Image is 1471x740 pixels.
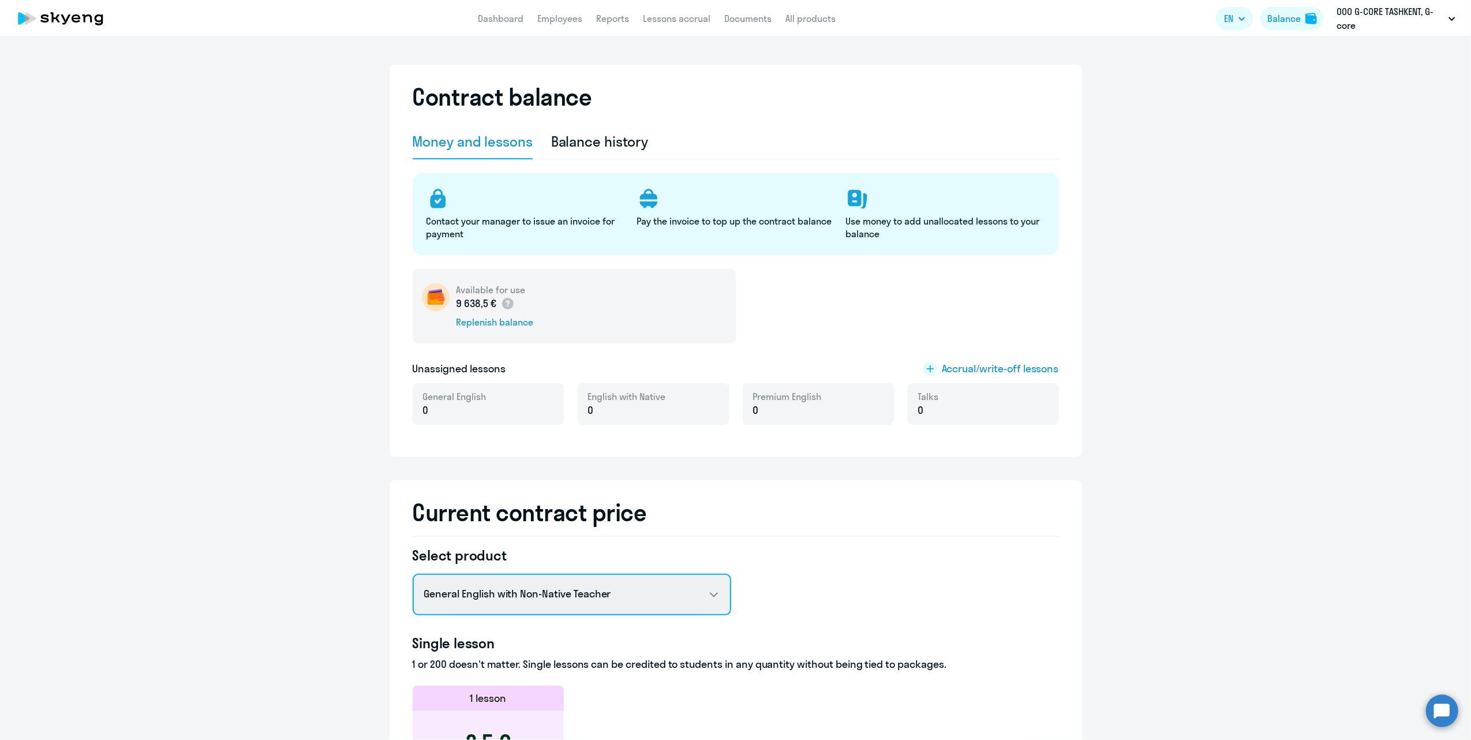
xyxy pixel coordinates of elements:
[1216,7,1253,30] button: EN
[470,691,506,706] h5: 1 lesson
[1337,5,1444,32] p: ООО G-CORE TASHKENT, G-core
[588,403,594,418] span: 0
[846,215,1043,240] p: Use money to add unallocated lessons to your balance
[413,132,533,151] div: Money and lessons
[637,215,832,227] p: Pay the invoice to top up the contract balance
[1305,13,1317,24] img: balance
[918,403,924,418] span: 0
[942,361,1059,376] span: Accrual/write-off lessons
[537,13,582,24] a: Employees
[1331,5,1461,32] button: ООО G-CORE TASHKENT, G-core
[1260,7,1324,30] button: Balancebalance
[785,13,836,24] a: All products
[1224,12,1233,25] span: EN
[724,13,772,24] a: Documents
[413,83,592,111] h2: Contract balance
[753,403,759,418] span: 0
[423,403,429,418] span: 0
[456,316,534,328] div: Replenish balance
[413,499,1059,526] h2: Current contract price
[1267,12,1301,25] div: Balance
[456,296,515,311] p: 9 638,5 €
[753,390,822,403] span: Premium English
[478,13,523,24] a: Dashboard
[413,546,731,565] h4: Select product
[596,13,629,24] a: Reports
[426,215,623,240] p: Contact your manager to issue an invoice for payment
[643,13,710,24] a: Lessons accrual
[413,361,506,376] h5: Unassigned lessons
[918,390,939,403] span: Talks
[413,657,1059,672] p: 1 or 200 doesn't matter. Single lessons can be credited to students in any quantity without being...
[423,390,486,403] span: General English
[413,634,1059,652] h4: Single lesson
[456,283,534,296] h5: Available for use
[422,283,450,311] img: wallet-circle.png
[551,132,649,151] div: Balance history
[588,390,666,403] span: English with Native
